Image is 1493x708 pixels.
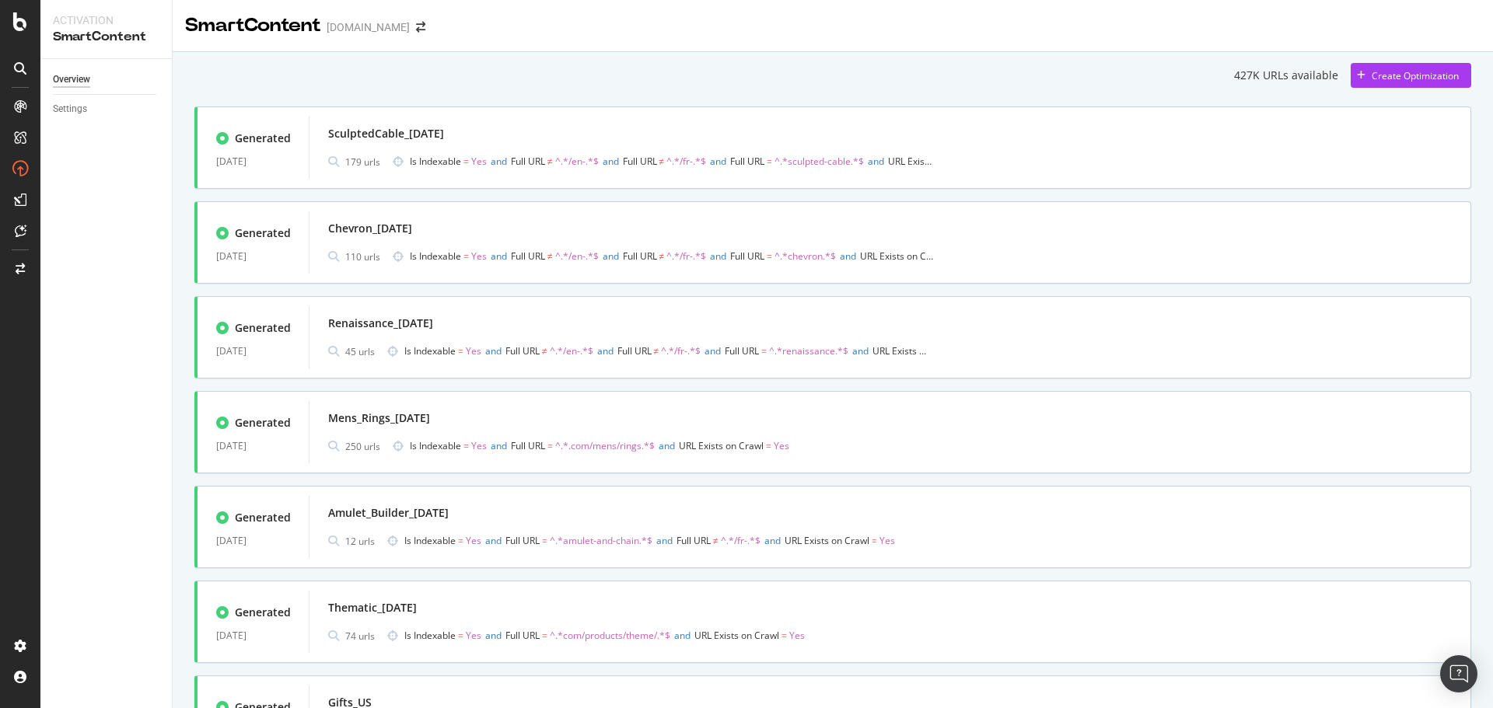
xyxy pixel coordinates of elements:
[654,344,659,357] span: ≠
[345,345,375,358] div: 45 urls
[328,126,444,141] div: SculptedCable_[DATE]
[542,344,547,357] span: ≠
[766,439,771,452] span: =
[789,629,805,642] span: Yes
[471,249,487,263] span: Yes
[53,71,161,88] a: Overview
[761,344,767,357] span: =
[767,155,772,168] span: =
[410,249,461,263] span: Is Indexable
[328,316,433,331] div: Renaissance_[DATE]
[879,534,895,547] span: Yes
[185,12,320,39] div: SmartContent
[235,131,291,146] div: Generated
[235,605,291,620] div: Generated
[767,249,772,263] span: =
[868,155,884,168] span: and
[1372,69,1459,82] div: Create Optimization
[463,249,469,263] span: =
[710,155,726,168] span: and
[505,534,540,547] span: Full URL
[1234,68,1338,83] div: 427K URLs available
[888,155,973,168] span: URL Exists on Crawl
[404,344,456,357] span: Is Indexable
[860,249,945,263] span: URL Exists on Crawl
[471,155,487,168] span: Yes
[511,249,545,263] span: Full URL
[511,439,545,452] span: Full URL
[410,439,461,452] span: Is Indexable
[328,600,417,616] div: Thematic_[DATE]
[53,28,159,46] div: SmartContent
[235,320,291,336] div: Generated
[597,344,614,357] span: and
[781,629,787,642] span: =
[769,344,848,357] span: ^.*renaissance.*$
[555,249,599,263] span: ^.*/en-.*$
[550,534,652,547] span: ^.*amulet-and-chain.*$
[491,155,507,168] span: and
[404,629,456,642] span: Is Indexable
[1440,655,1477,692] div: Open Intercom Messenger
[458,344,463,357] span: =
[547,249,553,263] span: ≠
[555,155,599,168] span: ^.*/en-.*$
[458,629,463,642] span: =
[53,101,161,117] a: Settings
[774,249,836,263] span: ^.*chevron.*$
[235,415,291,431] div: Generated
[659,439,675,452] span: and
[485,344,502,357] span: and
[623,249,657,263] span: Full URL
[656,534,673,547] span: and
[345,155,380,169] div: 179 urls
[505,344,540,357] span: Full URL
[1351,63,1471,88] button: Create Optimization
[491,439,507,452] span: and
[328,505,449,521] div: Amulet_Builder_[DATE]
[216,247,290,266] div: [DATE]
[466,629,481,642] span: Yes
[216,626,290,645] div: [DATE]
[328,410,430,426] div: Mens_Rings_[DATE]
[345,630,375,643] div: 74 urls
[730,155,764,168] span: Full URL
[666,249,706,263] span: ^.*/fr-.*$
[216,152,290,171] div: [DATE]
[852,344,869,357] span: and
[659,155,665,168] span: ≠
[505,629,540,642] span: Full URL
[471,439,487,452] span: Yes
[730,249,764,263] span: Full URL
[774,155,864,168] span: ^.*sculpted-cable.*$
[466,344,481,357] span: Yes
[872,534,877,547] span: =
[713,534,719,547] span: ≠
[694,629,779,642] span: URL Exists on Crawl
[416,22,425,33] div: arrow-right-arrow-left
[764,534,781,547] span: and
[463,439,469,452] span: =
[721,534,760,547] span: ^.*/fr-.*$
[725,344,759,357] span: Full URL
[511,155,545,168] span: Full URL
[679,439,764,452] span: URL Exists on Crawl
[53,101,87,117] div: Settings
[677,534,711,547] span: Full URL
[404,534,456,547] span: Is Indexable
[542,534,547,547] span: =
[666,155,706,168] span: ^.*/fr-.*$
[872,344,957,357] span: URL Exists on Crawl
[705,344,721,357] span: and
[53,12,159,28] div: Activation
[840,249,856,263] span: and
[623,155,657,168] span: Full URL
[216,532,290,550] div: [DATE]
[710,249,726,263] span: and
[603,155,619,168] span: and
[547,155,553,168] span: ≠
[463,155,469,168] span: =
[235,510,291,525] div: Generated
[661,344,701,357] span: ^.*/fr-.*$
[659,249,665,263] span: ≠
